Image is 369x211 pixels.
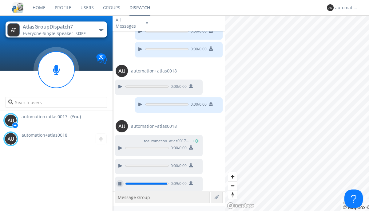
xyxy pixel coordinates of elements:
img: download media button [209,102,213,106]
span: automation+atlas0018 [22,132,67,138]
img: 373638.png [5,133,17,145]
div: All Messages [116,17,140,29]
img: download media button [189,181,193,185]
img: Translation enabled [96,53,107,64]
span: automation+atlas0017 [22,114,67,120]
span: (You) [189,138,198,143]
img: download media button [209,46,213,51]
span: automation+atlas0018 [131,68,177,74]
img: 373638.png [7,23,20,37]
img: 373638.png [327,4,334,11]
button: Reset bearing to north [228,190,237,199]
span: 0:09 / 0:09 [169,181,187,188]
button: Toggle attribution [343,202,348,204]
button: AtlasGroupDispatch7Everyone·Single Speaker isOFF [6,21,107,37]
span: 0:00 / 0:00 [188,46,207,53]
div: AtlasGroupDispatch7 [23,23,92,30]
span: OFF [78,30,85,36]
span: to automation+atlas0017 [144,138,190,144]
span: Reset bearing to north [228,190,237,199]
span: 0:00 / 0:00 [188,102,207,108]
button: Zoom out [228,181,237,190]
a: Mapbox logo [227,202,254,209]
img: cddb5a64eb264b2086981ab96f4c1ba7 [12,2,23,13]
div: Everyone · [23,30,92,37]
img: 373638.png [116,120,128,132]
img: 373638.png [5,114,17,127]
span: Zoom out [228,182,237,190]
span: Single Speaker is [43,30,85,36]
img: download media button [189,145,193,150]
input: Search users [6,97,107,108]
span: 0:00 / 0:00 [169,163,187,170]
span: 0:00 / 0:00 [169,145,187,152]
img: 373638.png [116,65,128,77]
img: caret-down-sm.svg [146,22,148,24]
div: (You) [70,114,81,120]
iframe: Toggle Customer Support [344,190,363,208]
div: automation+atlas0017 [335,5,358,11]
img: download media button [189,163,193,167]
img: download media button [189,84,193,88]
span: 0:00 / 0:00 [188,29,207,35]
span: 0:00 / 0:00 [169,84,187,91]
span: automation+atlas0018 [131,123,177,129]
button: Zoom in [228,172,237,181]
a: Mapbox [343,205,365,210]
